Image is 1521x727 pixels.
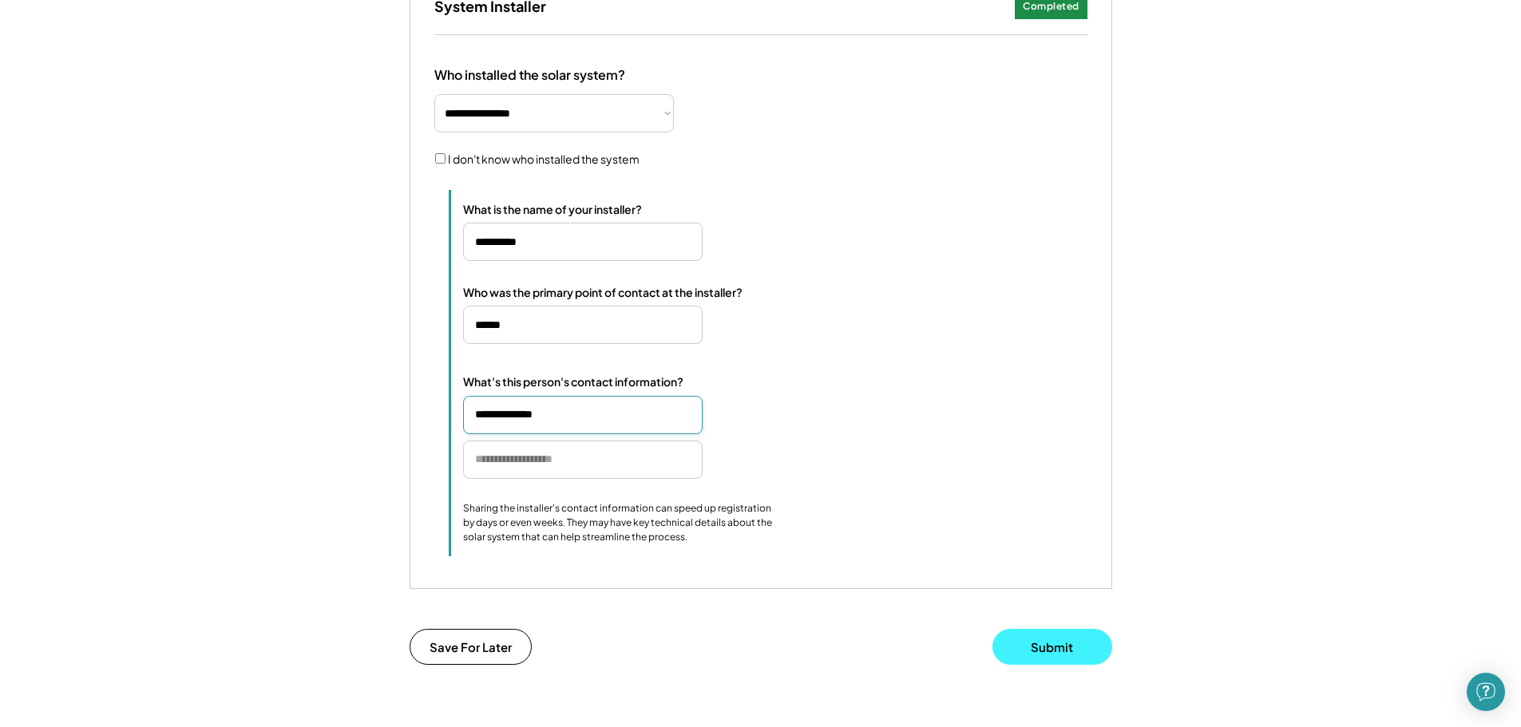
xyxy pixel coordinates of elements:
div: Who installed the solar system? [434,67,625,84]
div: Sharing the installer's contact information can speed up registration by days or even weeks. They... [463,501,774,544]
div: Who was the primary point of contact at the installer? [463,285,743,299]
div: Open Intercom Messenger [1467,673,1505,711]
div: What is the name of your installer? [463,202,642,216]
button: Submit [992,629,1112,665]
button: Save For Later [410,629,532,665]
div: What's this person's contact information? [463,374,683,389]
label: I don't know who installed the system [448,152,640,166]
